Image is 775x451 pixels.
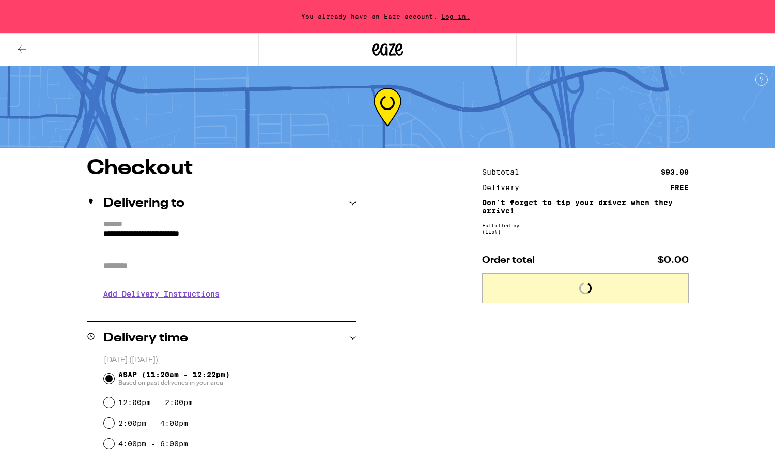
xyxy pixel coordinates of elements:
[301,13,438,20] span: You already have an Eaze account.
[118,370,230,387] span: ASAP (11:20am - 12:22pm)
[103,332,188,345] h2: Delivery time
[670,184,689,191] div: FREE
[118,398,193,407] label: 12:00pm - 2:00pm
[103,306,357,314] p: We'll contact you at [PHONE_NUMBER] when we arrive
[657,256,689,265] span: $0.00
[103,282,357,306] h3: Add Delivery Instructions
[118,379,230,387] span: Based on past deliveries in your area
[104,355,357,365] p: [DATE] ([DATE])
[661,168,689,176] div: $93.00
[438,13,474,20] span: Log in.
[482,256,535,265] span: Order total
[482,198,689,215] p: Don't forget to tip your driver when they arrive!
[103,197,184,210] h2: Delivering to
[482,168,526,176] div: Subtotal
[118,440,188,448] label: 4:00pm - 6:00pm
[118,419,188,427] label: 2:00pm - 4:00pm
[482,222,689,235] div: Fulfilled by (Lic# )
[87,158,357,179] h1: Checkout
[482,184,526,191] div: Delivery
